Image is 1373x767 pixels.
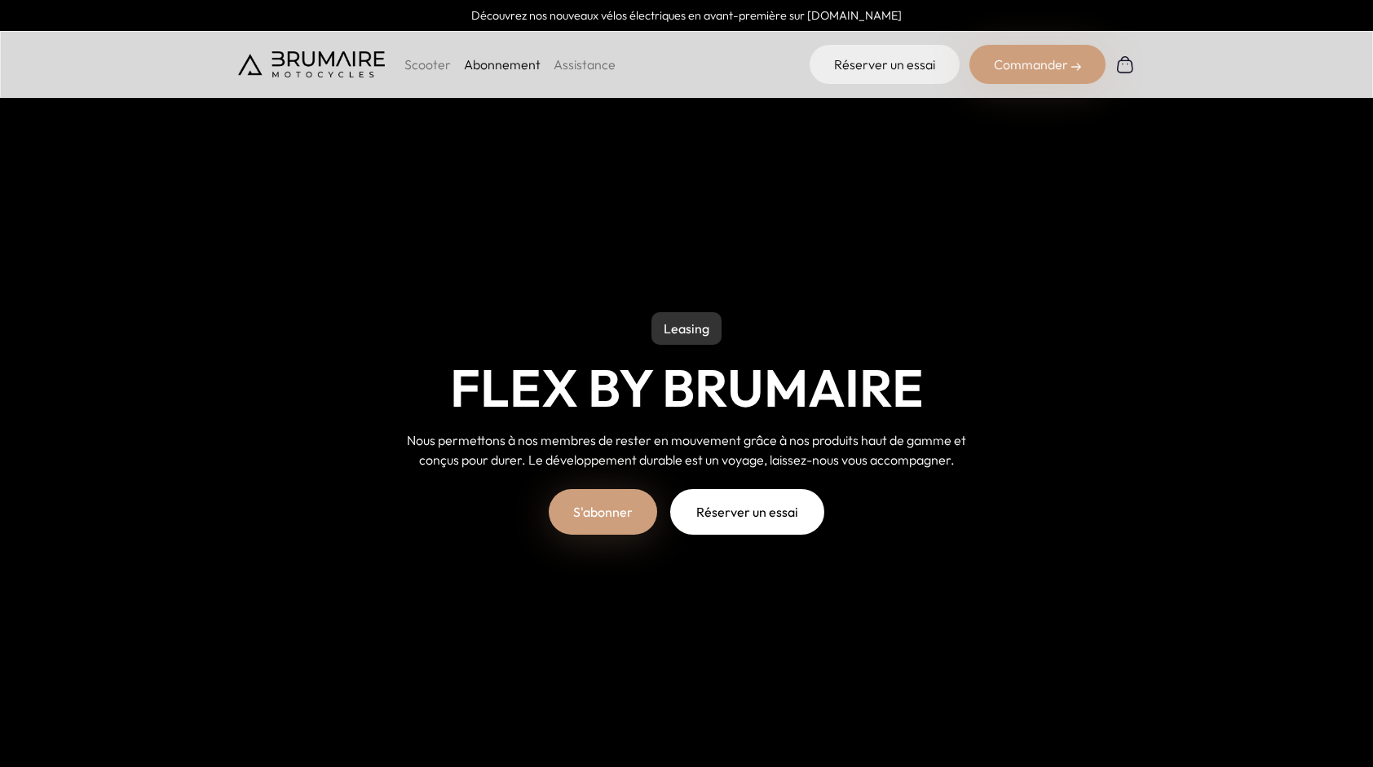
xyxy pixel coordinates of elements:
a: Réserver un essai [810,45,960,84]
a: Abonnement [464,56,541,73]
a: Réserver un essai [670,489,824,535]
span: Nous permettons à nos membres de rester en mouvement grâce à nos produits haut de gamme et conçus... [407,432,966,468]
p: Leasing [651,312,722,345]
div: Commander [969,45,1106,84]
a: S'abonner [549,489,657,535]
img: Brumaire Motocycles [238,51,385,77]
img: right-arrow-2.png [1071,62,1081,72]
a: Assistance [554,56,616,73]
img: Panier [1115,55,1135,74]
p: Scooter [404,55,451,74]
h1: Flex by Brumaire [450,358,924,418]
